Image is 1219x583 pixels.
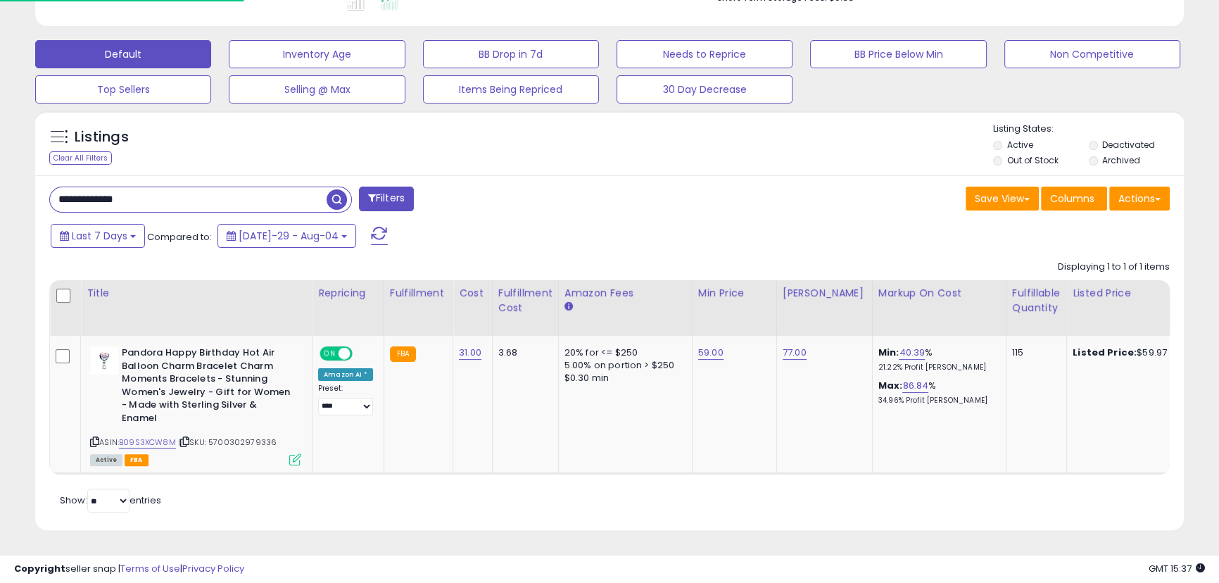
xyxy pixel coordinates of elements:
[1102,139,1155,151] label: Deactivated
[1050,192,1094,206] span: Columns
[60,494,161,507] span: Show: entries
[217,224,356,248] button: [DATE]-29 - Aug-04
[350,348,373,360] span: OFF
[90,454,122,466] span: All listings currently available for purchase on Amazon
[35,75,211,104] button: Top Sellers
[698,346,724,360] a: 59.00
[1109,187,1170,211] button: Actions
[182,562,244,575] a: Privacy Policy
[1006,139,1032,151] label: Active
[878,286,1000,301] div: Markup on Cost
[899,346,925,360] a: 40.39
[617,40,792,68] button: Needs to Reprice
[783,346,807,360] a: 77.00
[390,286,447,301] div: Fulfillment
[878,346,995,372] div: %
[1004,40,1180,68] button: Non Competitive
[14,563,244,576] div: seller snap | |
[617,75,792,104] button: 30 Day Decrease
[423,75,599,104] button: Items Being Repriced
[1006,154,1058,166] label: Out of Stock
[783,286,866,301] div: [PERSON_NAME]
[51,224,145,248] button: Last 7 Days
[1041,187,1107,211] button: Columns
[423,40,599,68] button: BB Drop in 7d
[318,384,373,415] div: Preset:
[993,123,1184,136] p: Listing States:
[564,301,573,313] small: Amazon Fees.
[229,75,405,104] button: Selling @ Max
[498,286,552,315] div: Fulfillment Cost
[321,348,339,360] span: ON
[49,151,112,165] div: Clear All Filters
[390,346,416,362] small: FBA
[810,40,986,68] button: BB Price Below Min
[125,454,149,466] span: FBA
[564,372,681,384] div: $0.30 min
[878,346,899,359] b: Min:
[564,359,681,372] div: 5.00% on portion > $250
[229,40,405,68] button: Inventory Age
[1073,346,1189,359] div: $59.97
[872,280,1006,336] th: The percentage added to the cost of goods (COGS) that forms the calculator for Min & Max prices.
[1058,261,1170,274] div: Displaying 1 to 1 of 1 items
[1012,286,1061,315] div: Fulfillable Quantity
[122,346,293,428] b: Pandora Happy Birthday Hot Air Balloon Charm Bracelet Charm Moments Bracelets - Stunning Women's ...
[147,230,212,244] span: Compared to:
[359,187,414,211] button: Filters
[35,40,211,68] button: Default
[459,286,486,301] div: Cost
[902,379,928,393] a: 86.84
[1102,154,1140,166] label: Archived
[14,562,65,575] strong: Copyright
[119,437,176,449] a: B09S3XCW8M
[459,346,481,360] a: 31.00
[564,286,686,301] div: Amazon Fees
[87,286,306,301] div: Title
[878,380,995,406] div: %
[498,346,548,359] div: 3.68
[878,363,995,372] p: 21.22% Profit [PERSON_NAME]
[1073,286,1194,301] div: Listed Price
[878,396,995,406] p: 34.96% Profit [PERSON_NAME]
[318,368,373,381] div: Amazon AI *
[1149,562,1205,575] span: 2025-08-12 15:37 GMT
[564,346,681,359] div: 20% for <= $250
[966,187,1039,211] button: Save View
[239,229,339,243] span: [DATE]-29 - Aug-04
[1012,346,1056,359] div: 115
[75,127,129,147] h5: Listings
[318,286,378,301] div: Repricing
[72,229,127,243] span: Last 7 Days
[90,346,118,375] img: 31QdIRQ4B1L._SL40_.jpg
[90,346,301,464] div: ASIN:
[120,562,180,575] a: Terms of Use
[698,286,771,301] div: Min Price
[178,437,277,448] span: | SKU: 5700302979336
[1073,346,1137,359] b: Listed Price:
[878,379,903,392] b: Max:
